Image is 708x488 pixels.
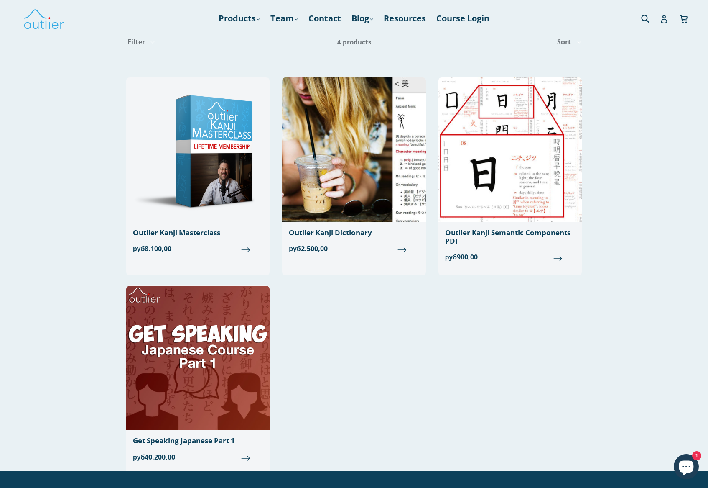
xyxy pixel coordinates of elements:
input: Search [639,10,662,27]
div: Outlier Kanji Dictionary [289,229,419,237]
a: Course Login [432,11,494,26]
div: Outlier Kanji Semantic Components PDF [445,229,575,246]
div: Outlier Kanji Masterclass [133,229,263,237]
span: руб900,00 [445,252,575,262]
span: руб2.500,00 [289,244,419,254]
a: Outlier Kanji Semantic Components PDF руб900,00 [438,77,582,269]
div: Get Speaking Japanese Part 1 [133,437,263,445]
a: Team [266,11,302,26]
img: Get Speaking Japanese Part 1 [126,286,270,430]
img: Outlier Kanji Semantic Components PDF Outlier Linguistics [438,77,582,222]
img: Outlier Linguistics [23,6,65,31]
span: 4 products [337,38,371,46]
img: Outlier Kanji Masterclass [126,77,270,222]
a: Resources [379,11,430,26]
a: Contact [304,11,345,26]
inbox-online-store-chat: Shopify online store chat [671,454,701,481]
a: Get Speaking Japanese Part 1 руб40.200,00 [126,286,270,469]
img: Outlier Kanji Dictionary: Essentials Edition Outlier Linguistics [282,77,425,222]
a: Blog [347,11,377,26]
a: Products [214,11,264,26]
span: руб40.200,00 [133,452,263,462]
a: Outlier Kanji Masterclass руб8.100,00 [126,77,270,260]
a: Outlier Kanji Dictionary руб2.500,00 [282,77,425,260]
span: руб8.100,00 [133,244,263,254]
